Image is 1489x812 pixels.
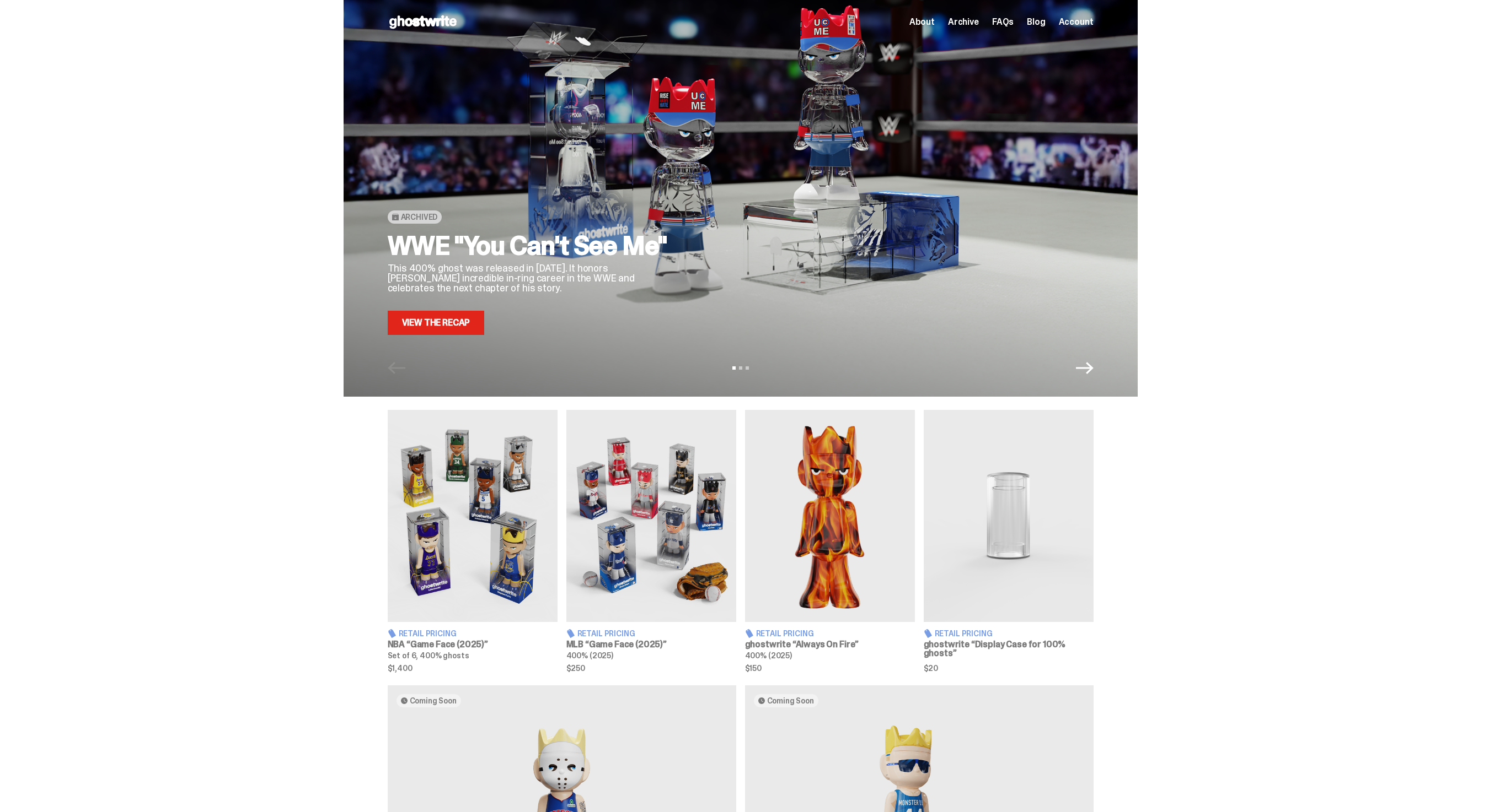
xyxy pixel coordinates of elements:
[745,664,915,672] span: $150
[739,366,742,370] button: View slide 2
[924,664,1094,672] span: $20
[1059,18,1094,26] a: Account
[388,311,485,335] a: View the Recap
[566,651,613,661] span: 400% (2025)
[577,630,635,637] span: Retail Pricing
[909,18,935,26] a: About
[388,410,558,672] a: Game Face (2025) Retail Pricing
[566,410,736,672] a: Game Face (2025) Retail Pricing
[388,232,674,259] h2: WWE "You Can't See Me"
[566,410,736,622] img: Game Face (2025)
[924,410,1094,622] img: Display Case for 100% ghosts
[410,696,457,705] span: Coming Soon
[566,640,736,649] h3: MLB “Game Face (2025)”
[388,410,558,622] img: Game Face (2025)
[745,410,915,622] img: Always On Fire
[935,630,993,637] span: Retail Pricing
[732,366,736,370] button: View slide 1
[948,18,979,26] a: Archive
[745,410,915,672] a: Always On Fire Retail Pricing
[388,640,558,649] h3: NBA “Game Face (2025)”
[388,664,558,672] span: $1,400
[745,640,915,649] h3: ghostwrite “Always On Fire”
[924,410,1094,672] a: Display Case for 100% ghosts Retail Pricing
[566,664,736,672] span: $250
[399,630,457,637] span: Retail Pricing
[767,696,814,705] span: Coming Soon
[1027,18,1045,26] a: Blog
[1076,359,1094,377] button: Next
[388,651,469,661] span: Set of 6, 400% ghosts
[992,18,1014,26] a: FAQs
[746,366,749,370] button: View slide 3
[745,651,792,661] span: 400% (2025)
[756,630,814,637] span: Retail Pricing
[401,213,438,221] span: Archived
[924,640,1094,658] h3: ghostwrite “Display Case for 100% ghosts”
[388,263,674,293] p: This 400% ghost was released in [DATE]. It honors [PERSON_NAME] incredible in-ring career in the ...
